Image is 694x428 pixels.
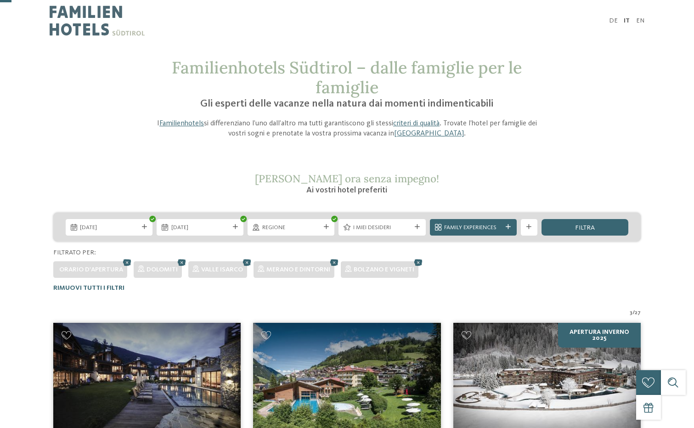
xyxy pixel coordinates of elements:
[609,17,618,24] a: DE
[80,224,138,232] span: [DATE]
[266,266,330,273] span: Merano e dintorni
[575,225,595,231] span: filtra
[444,224,502,232] span: Family Experiences
[171,224,229,232] span: [DATE]
[394,130,464,137] a: [GEOGRAPHIC_DATA]
[306,186,387,194] span: Ai vostri hotel preferiti
[159,120,204,127] a: Familienhotels
[201,266,243,273] span: Valle Isarco
[630,309,632,317] span: 3
[393,120,440,127] a: criteri di qualità
[200,99,493,109] span: Gli esperti delle vacanze nella natura dai momenti indimenticabili
[255,172,439,185] span: [PERSON_NAME] ora senza impegno!
[353,224,411,232] span: I miei desideri
[636,17,644,24] a: EN
[172,57,522,98] span: Familienhotels Südtirol – dalle famiglie per le famiglie
[151,118,544,139] p: I si differenziano l’uno dall’altro ma tutti garantiscono gli stessi . Trovate l’hotel per famigl...
[53,249,96,256] span: Filtrato per:
[632,309,635,317] span: /
[147,266,178,273] span: Dolomiti
[262,224,320,232] span: Regione
[59,266,123,273] span: Orario d'apertura
[53,285,124,291] span: Rimuovi tutti i filtri
[635,309,641,317] span: 27
[624,17,630,24] a: IT
[354,266,414,273] span: Bolzano e vigneti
